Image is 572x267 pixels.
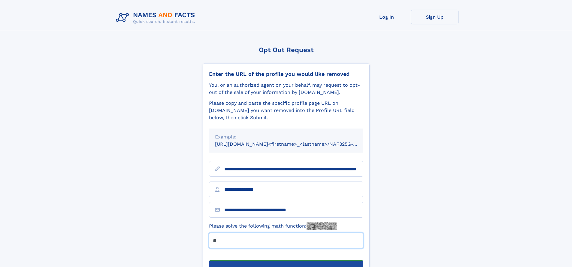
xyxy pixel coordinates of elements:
[209,100,363,121] div: Please copy and paste the specific profile page URL on [DOMAIN_NAME] you want removed into the Pr...
[113,10,200,26] img: Logo Names and Facts
[203,46,370,54] div: Opt Out Request
[411,10,459,24] a: Sign Up
[215,141,375,147] small: [URL][DOMAIN_NAME]<firstname>_<lastname>/NAF325G-xxxxxxxx
[209,71,363,77] div: Enter the URL of the profile you would like removed
[209,82,363,96] div: You, or an authorized agent on your behalf, may request to opt-out of the sale of your informatio...
[209,222,337,230] label: Please solve the following math function:
[363,10,411,24] a: Log In
[215,133,357,141] div: Example:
